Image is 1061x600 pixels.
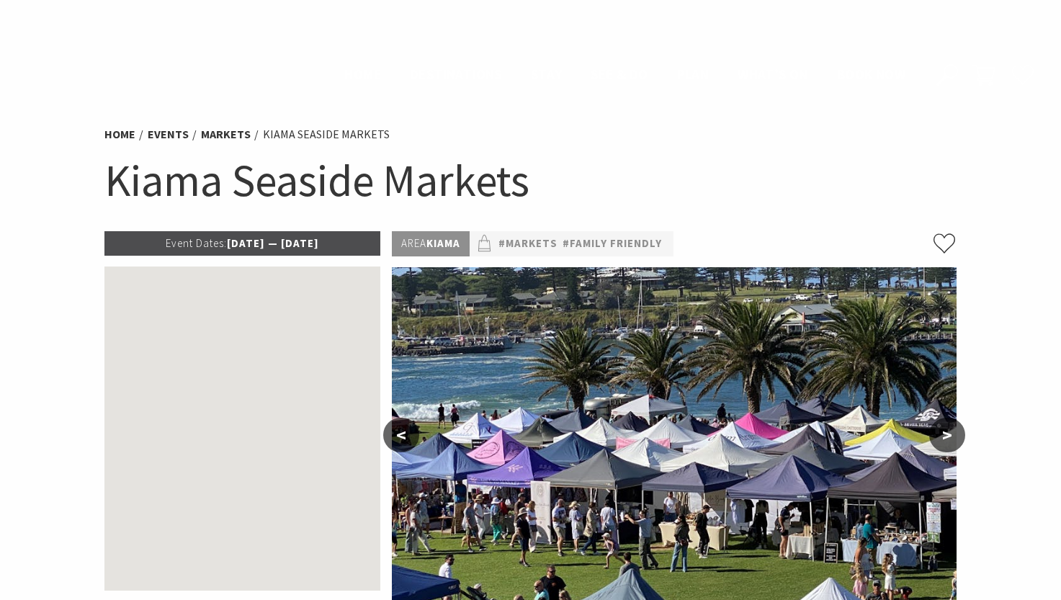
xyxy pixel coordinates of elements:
span: See & Do [591,66,648,83]
span: Area [401,236,426,250]
nav: Main Menu [330,63,920,87]
span: Destinations [410,66,502,83]
span: Book now [837,66,905,83]
button: < [383,418,419,452]
a: #Family Friendly [563,235,662,253]
button: > [929,418,965,452]
span: Stay [531,66,563,83]
span: What’s On [738,66,808,83]
h1: Kiama Seaside Markets [104,151,957,210]
span: Event Dates: [166,236,227,250]
a: #Markets [498,235,558,253]
p: [DATE] — [DATE] [104,231,381,256]
span: Plan [677,66,709,83]
span: Home [344,66,381,83]
p: Kiama [392,231,470,256]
